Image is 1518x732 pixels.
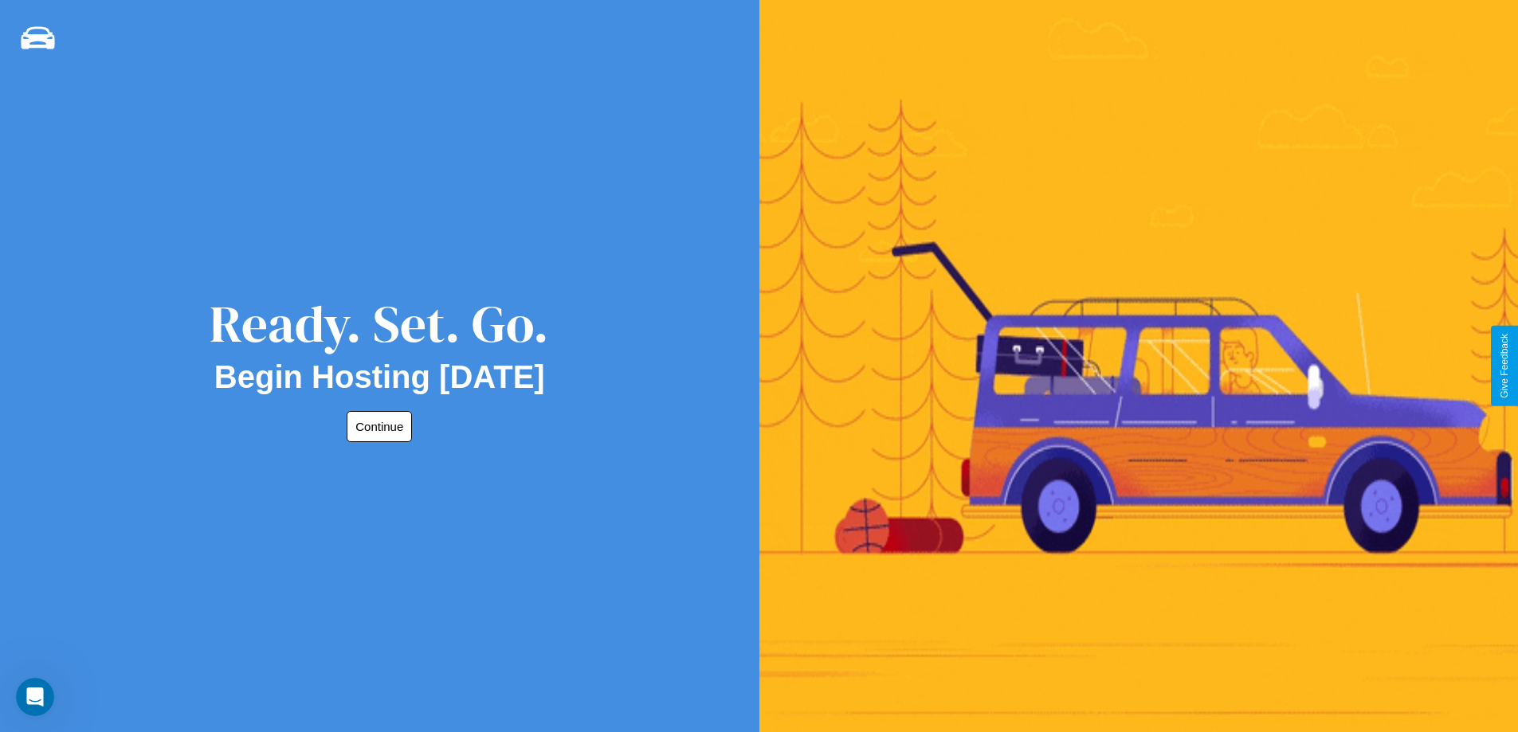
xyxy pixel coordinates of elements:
div: Ready. Set. Go. [210,288,549,359]
iframe: Intercom live chat [16,678,54,716]
div: Give Feedback [1499,334,1510,398]
button: Continue [347,411,412,442]
h2: Begin Hosting [DATE] [214,359,545,395]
